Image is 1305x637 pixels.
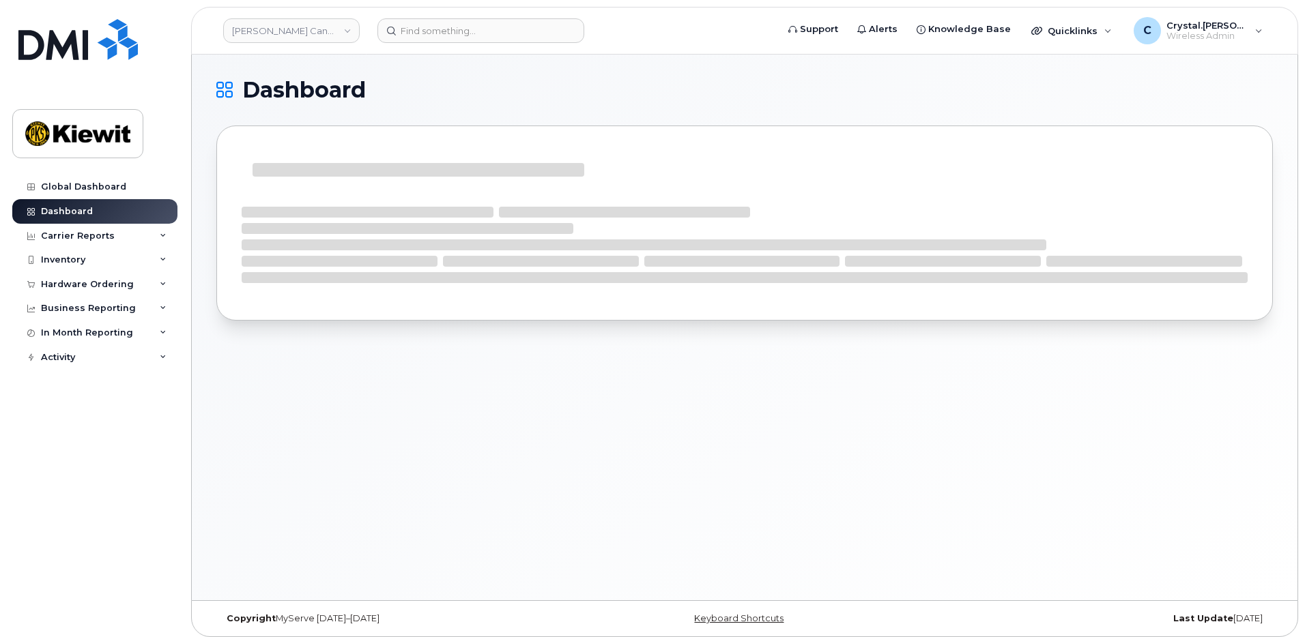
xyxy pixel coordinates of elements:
strong: Last Update [1173,613,1233,623]
div: [DATE] [921,613,1273,624]
div: MyServe [DATE]–[DATE] [216,613,569,624]
a: Keyboard Shortcuts [694,613,784,623]
span: Dashboard [242,80,366,100]
strong: Copyright [227,613,276,623]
